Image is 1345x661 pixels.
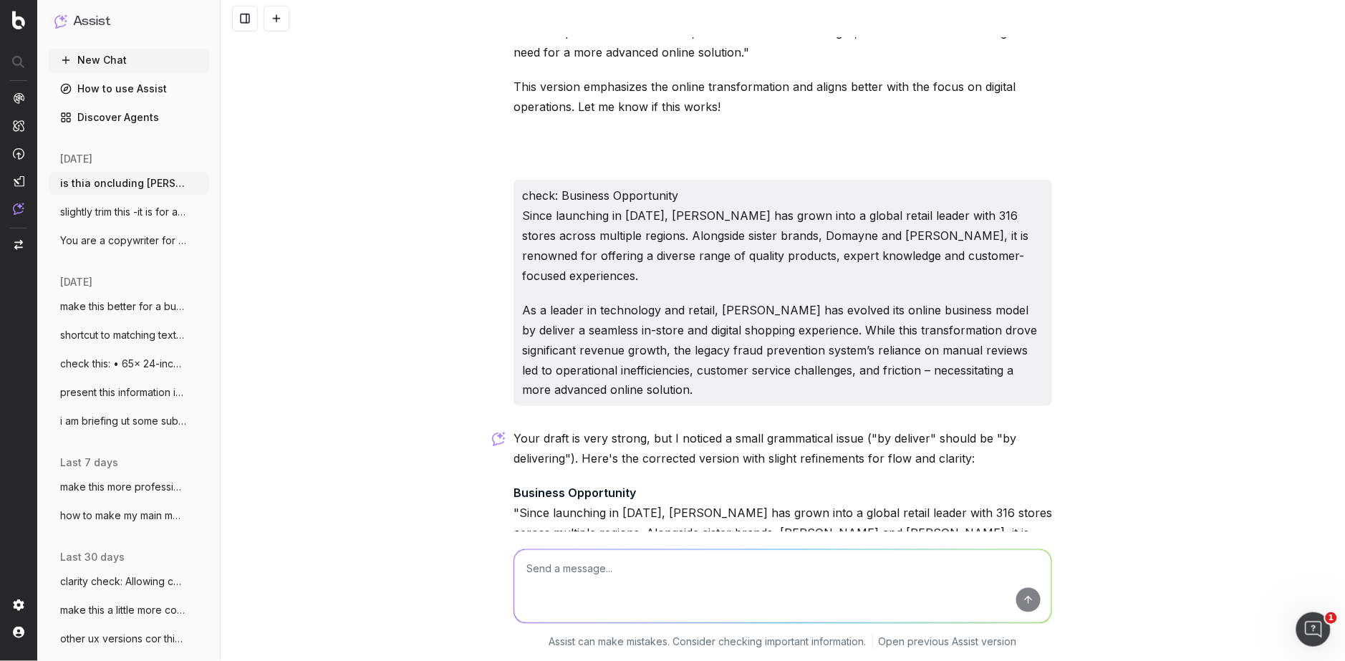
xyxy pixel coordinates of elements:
span: shortcut to matching text format in mac [60,328,186,342]
button: how to make my main monitor brighter - [49,504,209,527]
button: is thia oncluding [PERSON_NAME] and [PERSON_NAME] [49,172,209,195]
img: Intelligence [13,120,24,132]
span: i am briefing ut some sub category [PERSON_NAME] [60,414,186,428]
span: last 7 days [60,455,118,470]
button: clarity check: Allowing customers to ass [49,570,209,593]
button: i am briefing ut some sub category [PERSON_NAME] [49,410,209,433]
span: slightly trim this -it is for a one page [60,205,186,219]
span: how to make my main monitor brighter - [60,508,186,523]
img: My account [13,627,24,638]
span: [DATE] [60,152,92,166]
span: You are a copywriter for a large ecomm c [60,233,186,248]
button: You are a copywriter for a large ecomm c [49,229,209,252]
button: make this better for a busines case: Sin [49,295,209,318]
span: 1 [1326,612,1337,624]
a: How to use Assist [49,77,209,100]
button: New Chat [49,49,209,72]
img: Activation [13,148,24,160]
span: make this better for a busines case: Sin [60,299,186,314]
img: Botify assist logo [492,432,506,446]
p: Your draft is very strong, but I noticed a small grammatical issue ("by deliver" should be "by de... [514,429,1052,469]
p: Assist can make mistakes. Consider checking important information. [549,635,867,650]
img: Assist [54,14,67,28]
span: clarity check: Allowing customers to ass [60,574,186,589]
span: other ux versions cor this type of custo [60,632,186,646]
img: Analytics [13,92,24,104]
span: last 30 days [60,550,125,564]
button: shortcut to matching text format in mac [49,324,209,347]
img: Botify logo [12,11,25,29]
a: Open previous Assist version [879,635,1017,650]
button: other ux versions cor this type of custo [49,627,209,650]
p: check: Business Opportunity Since launching in [DATE], [PERSON_NAME] has grown into a global reta... [522,185,1043,286]
iframe: Intercom live chat [1296,612,1331,647]
span: make this more professional: I hope this [60,480,186,494]
img: Switch project [14,240,23,250]
span: present this information in a clear, tig [60,385,186,400]
img: Studio [13,175,24,187]
strong: Business Opportunity [514,486,636,501]
span: [DATE] [60,275,92,289]
button: slightly trim this -it is for a one page [49,201,209,223]
button: present this information in a clear, tig [49,381,209,404]
img: Assist [13,203,24,215]
span: make this a little more conversational" [60,603,186,617]
button: check this: • 65x 24-inch Monitors: $13, [49,352,209,375]
span: check this: • 65x 24-inch Monitors: $13, [60,357,186,371]
p: This version emphasizes the online transformation and aligns better with the focus on digital ope... [514,77,1052,117]
button: make this more professional: I hope this [49,476,209,498]
a: Discover Agents [49,106,209,129]
button: Assist [54,11,203,32]
h1: Assist [73,11,110,32]
button: make this a little more conversational" [49,599,209,622]
span: is thia oncluding [PERSON_NAME] and [PERSON_NAME] [60,176,186,190]
p: "Since launching in [DATE], [PERSON_NAME] has grown into a global retail leader with 316 stores a... [514,483,1052,584]
img: Setting [13,599,24,611]
p: As a leader in technology and retail, [PERSON_NAME] has evolved its online business model by deli... [522,300,1043,400]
